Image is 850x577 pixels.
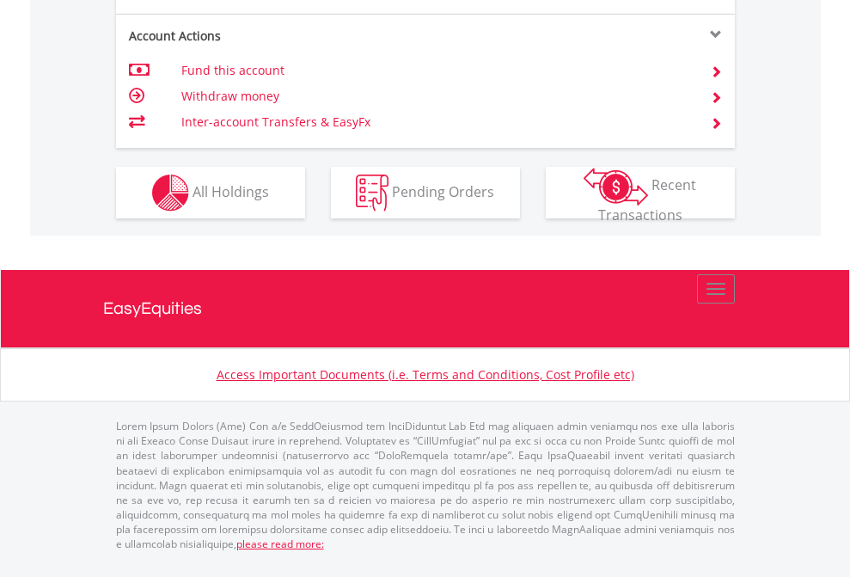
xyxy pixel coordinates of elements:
[236,537,324,551] a: please read more:
[217,366,634,383] a: Access Important Documents (i.e. Terms and Conditions, Cost Profile etc)
[584,168,648,206] img: transactions-zar-wht.png
[181,83,689,109] td: Withdraw money
[103,270,748,347] a: EasyEquities
[181,109,689,135] td: Inter-account Transfers & EasyFx
[152,175,189,212] img: holdings-wht.png
[546,167,735,218] button: Recent Transactions
[331,167,520,218] button: Pending Orders
[392,181,494,200] span: Pending Orders
[116,167,305,218] button: All Holdings
[116,28,425,45] div: Account Actions
[356,175,388,212] img: pending_instructions-wht.png
[193,181,269,200] span: All Holdings
[181,58,689,83] td: Fund this account
[116,419,735,551] p: Lorem Ipsum Dolors (Ame) Con a/e SeddOeiusmod tem InciDiduntut Lab Etd mag aliquaen admin veniamq...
